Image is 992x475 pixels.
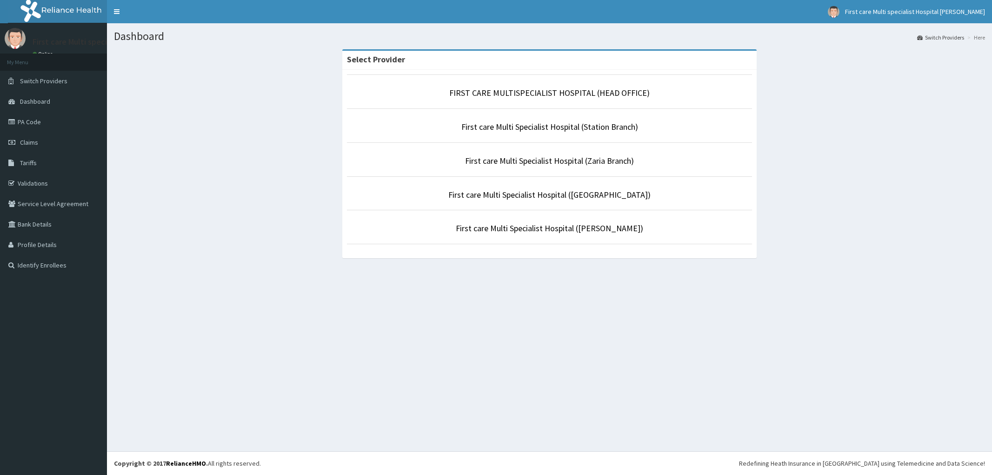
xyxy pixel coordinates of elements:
[917,33,964,41] a: Switch Providers
[114,30,985,42] h1: Dashboard
[845,7,985,16] span: First care Multi specialist Hospital [PERSON_NAME]
[828,6,839,18] img: User Image
[107,451,992,475] footer: All rights reserved.
[114,459,208,468] strong: Copyright © 2017 .
[448,189,651,200] a: First care Multi Specialist Hospital ([GEOGRAPHIC_DATA])
[20,138,38,147] span: Claims
[33,38,218,46] p: First care Multi specialist Hospital [PERSON_NAME]
[461,121,638,132] a: First care Multi Specialist Hospital (Station Branch)
[33,51,55,57] a: Online
[20,77,67,85] span: Switch Providers
[449,87,650,98] a: FIRST CARE MULTISPECIALIST HOSPITAL (HEAD OFFICE)
[20,159,37,167] span: Tariffs
[5,28,26,49] img: User Image
[20,97,50,106] span: Dashboard
[166,459,206,468] a: RelianceHMO
[456,223,643,234] a: First care Multi Specialist Hospital ([PERSON_NAME])
[965,33,985,41] li: Here
[739,459,985,468] div: Redefining Heath Insurance in [GEOGRAPHIC_DATA] using Telemedicine and Data Science!
[347,54,405,65] strong: Select Provider
[465,155,634,166] a: First care Multi Specialist Hospital (Zaria Branch)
